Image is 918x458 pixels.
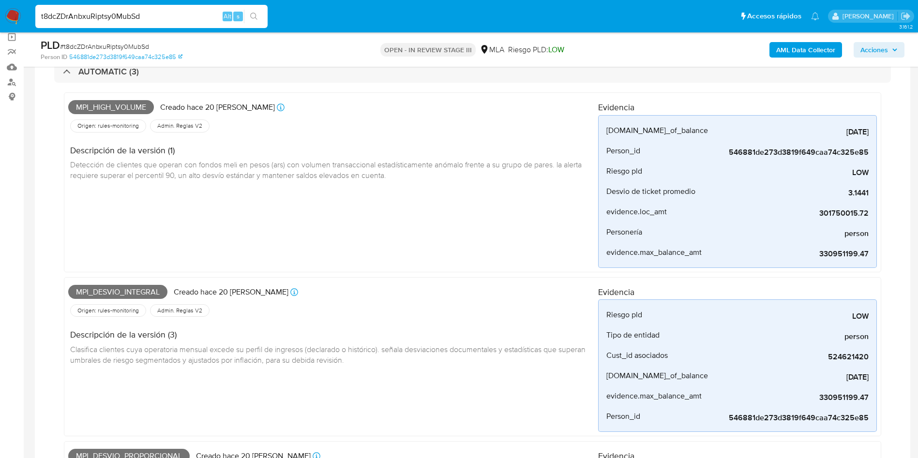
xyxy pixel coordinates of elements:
b: Person ID [41,53,67,61]
a: Notificaciones [811,12,819,20]
a: 546881de273d3819f649caa74c325e85 [69,53,182,61]
p: Creado hace 20 [PERSON_NAME] [160,102,275,113]
span: Admin. Reglas V2 [156,122,203,130]
span: Alt [224,12,231,21]
span: # t8dcZDrAnbxuRiptsy0MubSd [60,42,149,51]
button: Acciones [854,42,904,58]
span: s [237,12,240,21]
span: Accesos rápidos [747,11,801,21]
b: AML Data Collector [776,42,835,58]
span: Origen: rules-monitoring [76,122,140,130]
h3: AUTOMATIC (3) [78,66,139,77]
span: LOW [548,44,564,55]
a: Salir [901,11,911,21]
div: AUTOMATIC (3) [54,60,891,83]
span: Mpi_desvio_integral [68,285,167,299]
p: Creado hace 20 [PERSON_NAME] [174,287,288,297]
button: AML Data Collector [769,42,842,58]
b: PLD [41,37,60,53]
h4: Descripción de la versión (3) [70,329,590,340]
span: Detección de clientes que operan con fondos meli en pesos (ars) con volumen transaccional estadís... [70,159,584,180]
p: OPEN - IN REVIEW STAGE III [380,43,476,57]
h4: Descripción de la versión (1) [70,145,590,156]
input: Buscar usuario o caso... [35,10,268,23]
span: Origen: rules-monitoring [76,307,140,314]
span: Clasifica clientes cuya operatoria mensual excede su perfil de ingresos (declarado o histórico). ... [70,344,587,365]
span: Riesgo PLD: [508,44,564,55]
div: MLA [480,44,504,55]
p: mariaeugenia.sanchez@mercadolibre.com [843,12,897,21]
span: Admin. Reglas V2 [156,307,203,314]
span: 3.161.2 [899,23,913,30]
span: Mpi_high_volume [68,100,154,115]
button: search-icon [244,10,264,23]
span: Acciones [860,42,888,58]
